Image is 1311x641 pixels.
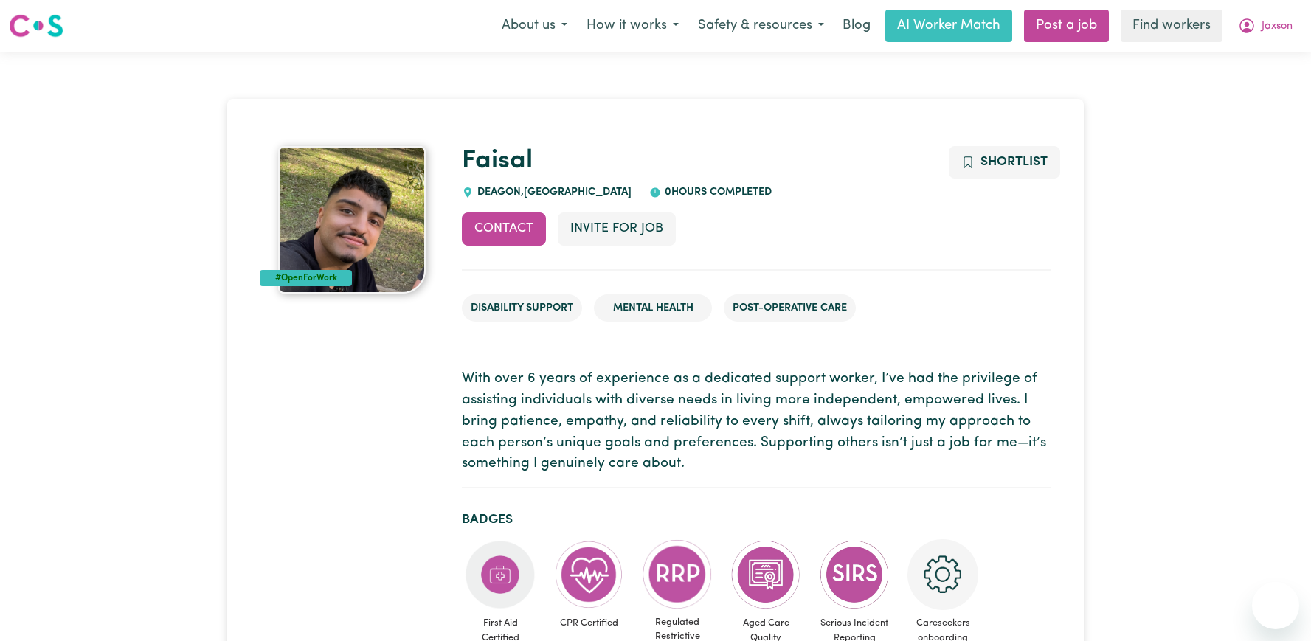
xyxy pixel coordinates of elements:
[462,294,582,322] li: Disability Support
[819,539,890,610] img: CS Academy: Serious Incident Reporting Scheme course completed
[688,10,834,41] button: Safety & resources
[724,294,856,322] li: Post-operative care
[980,156,1048,168] span: Shortlist
[260,270,352,286] div: #OpenForWork
[462,212,546,245] button: Contact
[885,10,1012,42] a: AI Worker Match
[550,610,627,636] span: CPR Certified
[1121,10,1222,42] a: Find workers
[594,294,712,322] li: Mental Health
[1228,10,1302,41] button: My Account
[492,10,577,41] button: About us
[834,10,879,42] a: Blog
[642,539,713,609] img: CS Academy: Regulated Restrictive Practices course completed
[9,9,63,43] a: Careseekers logo
[661,187,772,198] span: 0 hours completed
[462,369,1051,475] p: With over 6 years of experience as a dedicated support worker, I’ve had the privilege of assistin...
[1262,18,1293,35] span: Jaxson
[730,539,801,610] img: CS Academy: Aged Care Quality Standards & Code of Conduct course completed
[1252,582,1299,629] iframe: Button to launch messaging window
[260,146,444,294] a: Faisal's profile picture'#OpenForWork
[558,212,676,245] button: Invite for Job
[577,10,688,41] button: How it works
[1024,10,1109,42] a: Post a job
[462,512,1051,527] h2: Badges
[465,539,536,610] img: Care and support worker has completed First Aid Certification
[462,148,533,174] a: Faisal
[949,146,1060,179] button: Add to shortlist
[9,13,63,39] img: Careseekers logo
[553,539,624,610] img: Care and support worker has completed CPR Certification
[278,146,426,294] img: Faisal
[474,187,632,198] span: DEAGON , [GEOGRAPHIC_DATA]
[907,539,978,610] img: CS Academy: Careseekers Onboarding course completed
